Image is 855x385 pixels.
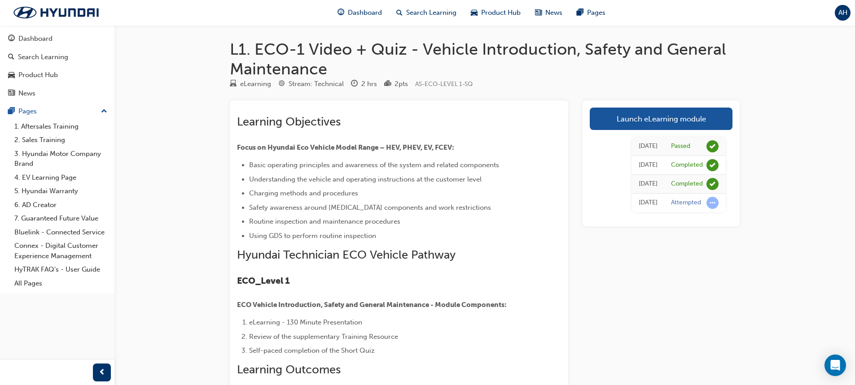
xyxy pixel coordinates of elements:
[8,108,15,116] span: pages-icon
[706,159,719,171] span: learningRecordVerb_COMPLETE-icon
[535,7,542,18] span: news-icon
[838,8,847,18] span: AH
[4,30,111,47] a: Dashboard
[4,85,111,102] a: News
[706,197,719,209] span: learningRecordVerb_ATTEMPT-icon
[464,4,528,22] a: car-iconProduct Hub
[11,239,111,263] a: Connex - Digital Customer Experience Management
[237,276,290,286] span: ECO_Level 1
[338,7,344,18] span: guage-icon
[348,8,382,18] span: Dashboard
[351,80,358,88] span: clock-icon
[249,333,398,341] span: Review of the supplementary Training Resource
[289,79,344,89] div: Stream: Technical
[249,346,375,355] span: Self-paced completion of the Short Quiz
[481,8,521,18] span: Product Hub
[639,141,658,151] div: Thu Sep 25 2025 11:59:21 GMT+0800 (Australian Western Standard Time)
[11,277,111,290] a: All Pages
[237,248,456,262] span: Hyundai Technician ECO Vehicle Pathway
[706,140,719,152] span: learningRecordVerb_PASS-icon
[101,106,107,117] span: up-icon
[11,225,111,239] a: Bluelink - Connected Service
[824,355,846,376] div: Open Intercom Messenger
[4,29,111,103] button: DashboardSearch LearningProduct HubNews
[230,80,237,88] span: learningResourceType_ELEARNING-icon
[11,198,111,212] a: 6. AD Creator
[395,79,408,89] div: 2 pts
[351,78,377,90] div: Duration
[11,212,111,225] a: 7. Guaranteed Future Value
[249,203,491,212] span: Safety awareness around [MEDICAL_DATA] components and work restrictions
[639,198,658,208] div: Thu Sep 25 2025 10:17:20 GMT+0800 (Australian Western Standard Time)
[11,147,111,171] a: 3. Hyundai Motor Company Brand
[545,8,562,18] span: News
[230,39,740,78] h1: L1. ECO-1 Video + Quiz - Vehicle Introduction, Safety and General Maintenance
[230,78,271,90] div: Type
[8,53,14,61] span: search-icon
[18,34,53,44] div: Dashboard
[99,367,105,378] span: prev-icon
[249,217,400,225] span: Routine inspection and maintenance procedures
[11,171,111,185] a: 4. EV Learning Page
[415,80,473,88] span: Learning resource code
[590,108,732,130] a: Launch eLearning module
[577,7,583,18] span: pages-icon
[4,103,111,120] button: Pages
[639,160,658,170] div: Thu Sep 25 2025 11:59:21 GMT+0800 (Australian Western Standard Time)
[249,161,499,169] span: Basic operating principles and awareness of the system and related components
[8,35,15,43] span: guage-icon
[249,189,358,197] span: Charging methods and procedures
[249,318,362,326] span: eLearning - 130 Minute Presentation
[4,49,111,65] a: Search Learning
[361,79,377,89] div: 2 hrs
[384,78,408,90] div: Points
[11,133,111,147] a: 2. Sales Training
[330,4,389,22] a: guage-iconDashboard
[11,184,111,198] a: 5. Hyundai Warranty
[587,8,605,18] span: Pages
[8,71,15,79] span: car-icon
[671,180,703,188] div: Completed
[639,179,658,189] div: Thu Sep 25 2025 11:56:03 GMT+0800 (Australian Western Standard Time)
[278,78,344,90] div: Stream
[18,70,58,80] div: Product Hub
[249,232,376,240] span: Using GDS to perform routine inspection
[570,4,613,22] a: pages-iconPages
[671,161,703,169] div: Completed
[11,120,111,134] a: 1. Aftersales Training
[406,8,456,18] span: Search Learning
[4,3,108,22] img: Trak
[11,263,111,277] a: HyTRAK FAQ's - User Guide
[18,88,35,99] div: News
[671,199,701,207] div: Attempted
[396,7,403,18] span: search-icon
[237,301,507,309] span: ECO Vehicle Introduction, Safety and General Maintenance - Module Components:
[237,143,454,151] span: Focus on Hyundai Eco Vehicle Model Range – HEV, PHEV, EV, FCEV:
[384,80,391,88] span: podium-icon
[249,175,482,183] span: Understanding the vehicle and operating instructions at the customer level
[528,4,570,22] a: news-iconNews
[835,5,851,21] button: AH
[706,178,719,190] span: learningRecordVerb_COMPLETE-icon
[8,90,15,98] span: news-icon
[389,4,464,22] a: search-iconSearch Learning
[18,106,37,117] div: Pages
[4,67,111,83] a: Product Hub
[237,363,341,376] span: Learning Outcomes
[18,52,68,62] div: Search Learning
[237,115,341,129] span: Learning Objectives
[278,80,285,88] span: target-icon
[471,7,478,18] span: car-icon
[240,79,271,89] div: eLearning
[671,142,690,151] div: Passed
